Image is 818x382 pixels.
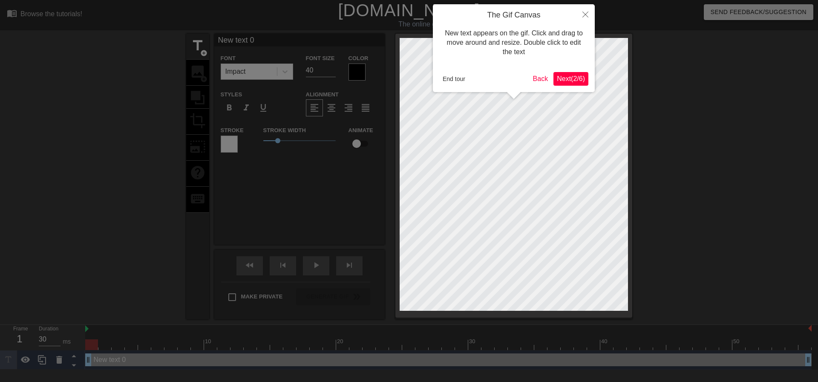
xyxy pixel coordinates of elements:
span: skip_previous [278,260,288,270]
span: skip_next [344,260,354,270]
span: Next ( 2 / 6 ) [557,75,585,82]
div: Impact [225,67,246,77]
span: format_underline [258,103,268,113]
button: Back [530,72,552,86]
a: Browse the tutorials! [7,8,82,21]
span: format_bold [224,103,234,113]
label: Font [221,54,236,63]
label: Font Size [306,54,335,63]
button: End tour [439,72,469,85]
span: drag_handle [84,356,92,364]
span: title [190,38,206,54]
div: New text appears on the gif. Click and drag to move around and resize. Double click to edit the text [439,20,588,66]
span: play_arrow [311,260,321,270]
label: Duration [39,327,58,332]
label: Alignment [306,90,339,99]
div: Browse the tutorials! [20,10,82,17]
button: Close [576,4,595,24]
span: drag_handle [804,356,812,364]
h4: The Gif Canvas [439,11,588,20]
span: Send Feedback/Suggestion [711,7,806,17]
span: format_align_right [343,103,354,113]
label: Styles [221,90,242,99]
span: format_align_justify [360,103,371,113]
button: Send Feedback/Suggestion [704,4,813,20]
span: fast_rewind [245,260,255,270]
div: 30 [469,337,477,346]
div: 1 [13,331,26,347]
div: 20 [337,337,345,346]
label: Stroke Width [263,126,306,135]
div: Frame [7,325,32,350]
label: Animate [349,126,373,135]
div: 50 [733,337,741,346]
div: The online gif editor [277,19,580,29]
span: Make Private [241,292,283,301]
span: format_align_center [326,103,337,113]
label: Stroke [221,126,244,135]
img: bound-end.png [808,325,812,332]
span: format_align_left [309,103,320,113]
label: Color [349,54,369,63]
button: Next [553,72,588,86]
span: menu_book [7,8,17,18]
div: 40 [601,337,609,346]
span: format_italic [241,103,251,113]
div: ms [63,337,71,346]
span: add_circle [200,49,207,57]
div: 10 [205,337,213,346]
a: [DOMAIN_NAME] [338,1,480,20]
